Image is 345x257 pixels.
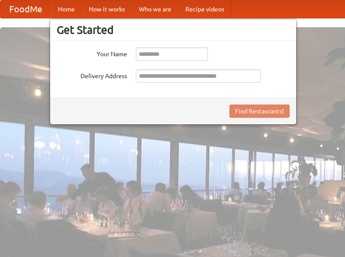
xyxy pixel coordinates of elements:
[51,0,82,18] a: Home
[132,0,178,18] a: Who we are
[57,23,290,36] h3: Get Started
[57,69,127,80] label: Delivery Address
[57,47,127,58] label: Your Name
[82,0,132,18] a: How it works
[229,105,290,118] button: Find Restaurants!
[178,0,231,18] a: Recipe videos
[0,0,51,18] a: FoodMe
